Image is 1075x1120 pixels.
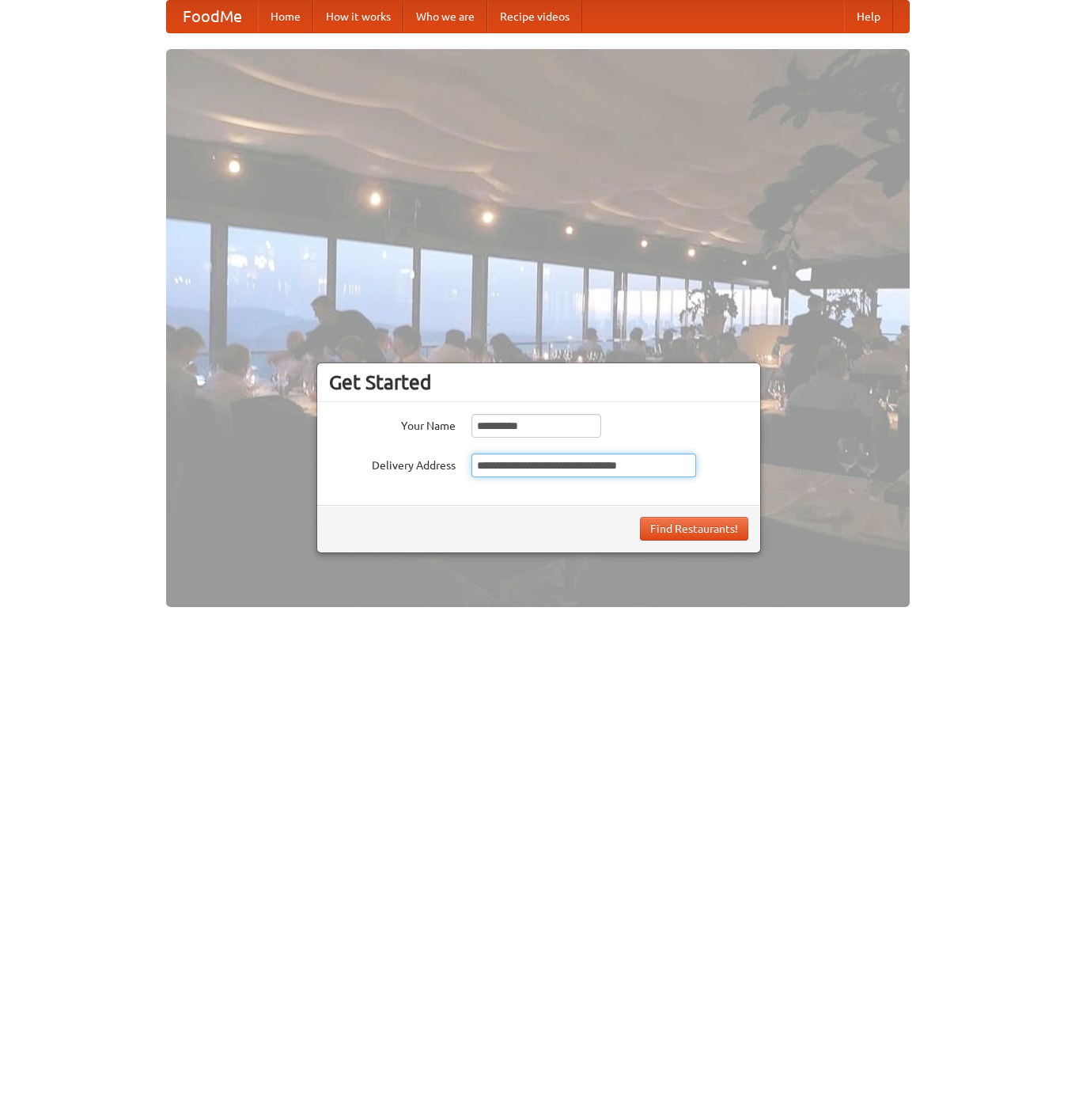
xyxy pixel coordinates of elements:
a: How it works [313,1,403,32]
a: FoodMe [167,1,258,32]
a: Home [258,1,313,32]
a: Help [844,1,893,32]
h3: Get Started [329,370,748,394]
a: Who we are [403,1,487,32]
a: Recipe videos [487,1,582,32]
button: Find Restaurants! [640,517,748,541]
label: Your Name [329,414,456,434]
label: Delivery Address [329,454,456,473]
